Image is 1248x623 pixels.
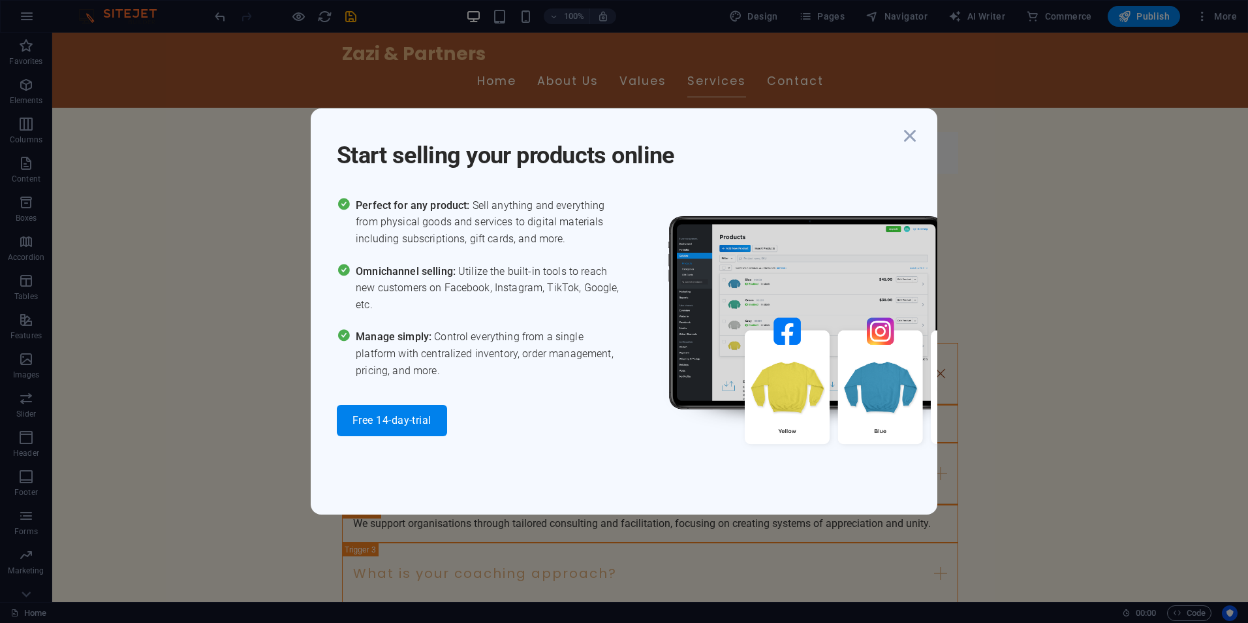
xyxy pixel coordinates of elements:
img: promo_image.png [647,197,1038,483]
span: Sell anything and everything from physical goods and services to digital materials including subs... [356,197,624,248]
span: Control everything from a single platform with centralized inventory, order management, pricing, ... [356,328,624,379]
button: Free 14-day-trial [337,405,447,436]
h1: Start selling your products online [337,124,898,171]
span: Perfect for any product: [356,199,472,212]
span: Omnichannel selling: [356,265,458,278]
span: Manage simply: [356,330,434,343]
span: Utilize the built-in tools to reach new customers on Facebook, Instagram, TikTok, Google, etc. [356,263,624,313]
span: Free 14-day-trial [352,415,431,426]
